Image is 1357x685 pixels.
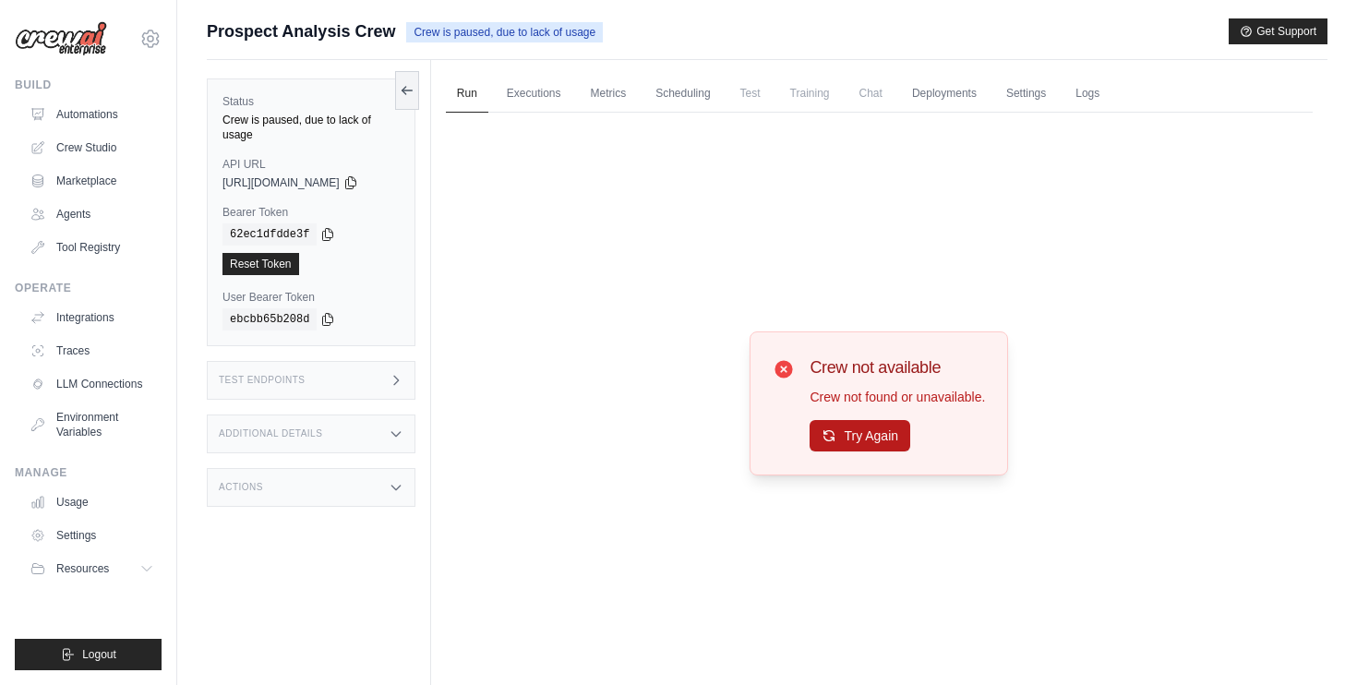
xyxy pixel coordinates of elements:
[729,75,772,112] span: Test
[219,428,322,439] h3: Additional Details
[222,308,317,330] code: ebcbb65b208d
[580,75,638,114] a: Metrics
[15,78,162,92] div: Build
[810,355,985,380] h3: Crew not available
[644,75,721,114] a: Scheduling
[22,403,162,447] a: Environment Variables
[779,75,841,112] span: Training is not available until the deployment is complete
[222,113,400,142] div: Crew is paused, due to lack of usage
[1064,75,1111,114] a: Logs
[222,253,299,275] a: Reset Token
[22,487,162,517] a: Usage
[901,75,988,114] a: Deployments
[82,647,116,662] span: Logout
[22,303,162,332] a: Integrations
[496,75,572,114] a: Executions
[995,75,1057,114] a: Settings
[222,223,317,246] code: 62ec1dfdde3f
[219,482,263,493] h3: Actions
[219,375,306,386] h3: Test Endpoints
[810,388,985,406] p: Crew not found or unavailable.
[22,133,162,162] a: Crew Studio
[22,100,162,129] a: Automations
[22,233,162,262] a: Tool Registry
[222,94,400,109] label: Status
[222,205,400,220] label: Bearer Token
[56,561,109,576] span: Resources
[848,75,894,112] span: Chat is not available until the deployment is complete
[446,75,488,114] a: Run
[222,157,400,172] label: API URL
[406,22,603,42] span: Crew is paused, due to lack of usage
[15,21,107,56] img: Logo
[22,369,162,399] a: LLM Connections
[22,521,162,550] a: Settings
[22,336,162,366] a: Traces
[222,175,340,190] span: [URL][DOMAIN_NAME]
[810,420,910,451] button: Try Again
[22,199,162,229] a: Agents
[22,166,162,196] a: Marketplace
[1229,18,1327,44] button: Get Support
[207,18,395,44] span: Prospect Analysis Crew
[222,290,400,305] label: User Bearer Token
[1265,596,1357,685] iframe: Chat Widget
[15,281,162,295] div: Operate
[22,554,162,583] button: Resources
[15,639,162,670] button: Logout
[15,465,162,480] div: Manage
